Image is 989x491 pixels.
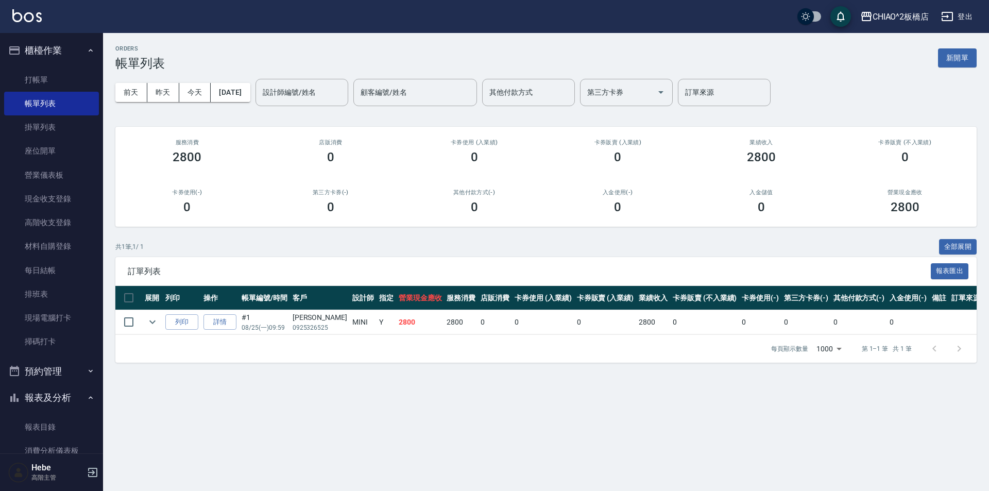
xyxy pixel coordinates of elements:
[931,263,969,279] button: 報表匯出
[377,310,396,334] td: Y
[702,139,821,146] h2: 業績收入
[739,286,781,310] th: 卡券使用(-)
[862,344,912,353] p: 第 1–1 筆 共 1 筆
[574,286,637,310] th: 卡券販賣 (入業績)
[4,211,99,234] a: 高階收支登錄
[478,310,512,334] td: 0
[12,9,42,22] img: Logo
[887,310,929,334] td: 0
[873,10,929,23] div: CHIAO^2板橋店
[781,286,831,310] th: 第三方卡券(-)
[4,330,99,353] a: 掃碼打卡
[938,48,977,67] button: 新開單
[203,314,236,330] a: 詳情
[115,56,165,71] h3: 帳單列表
[512,310,574,334] td: 0
[4,415,99,439] a: 報表目錄
[929,286,949,310] th: 備註
[415,139,534,146] h2: 卡券使用 (入業績)
[670,286,739,310] th: 卡券販賣 (不入業績)
[747,150,776,164] h3: 2800
[614,150,621,164] h3: 0
[739,310,781,334] td: 0
[396,310,445,334] td: 2800
[887,286,929,310] th: 入金使用(-)
[4,282,99,306] a: 排班表
[812,335,845,363] div: 1000
[4,187,99,211] a: 現金收支登錄
[937,7,977,26] button: 登出
[558,189,677,196] h2: 入金使用(-)
[128,266,931,277] span: 訂單列表
[636,286,670,310] th: 業績收入
[4,306,99,330] a: 現場電腦打卡
[173,150,201,164] h3: 2800
[830,6,851,27] button: save
[471,200,478,214] h3: 0
[211,83,250,102] button: [DATE]
[512,286,574,310] th: 卡券使用 (入業績)
[478,286,512,310] th: 店販消費
[242,323,287,332] p: 08/25 (一) 09:59
[271,189,390,196] h2: 第三方卡券(-)
[377,286,396,310] th: 指定
[4,37,99,64] button: 櫃檯作業
[165,314,198,330] button: 列印
[396,286,445,310] th: 營業現金應收
[4,115,99,139] a: 掛單列表
[290,286,350,310] th: 客戶
[558,139,677,146] h2: 卡券販賣 (入業績)
[4,163,99,187] a: 營業儀表板
[145,314,160,330] button: expand row
[4,358,99,385] button: 預約管理
[293,312,347,323] div: [PERSON_NAME]
[350,310,377,334] td: MINI
[939,239,977,255] button: 全部展開
[8,462,29,483] img: Person
[115,45,165,52] h2: ORDERS
[239,286,290,310] th: 帳單編號/時間
[653,84,669,100] button: Open
[293,323,347,332] p: 0925326525
[4,234,99,258] a: 材料自購登錄
[938,53,977,62] a: 新開單
[271,139,390,146] h2: 店販消費
[891,200,919,214] h3: 2800
[327,150,334,164] h3: 0
[239,310,290,334] td: #1
[4,68,99,92] a: 打帳單
[949,286,983,310] th: 訂單來源
[201,286,239,310] th: 操作
[128,139,247,146] h3: 服務消費
[163,286,201,310] th: 列印
[31,473,84,482] p: 高階主管
[444,310,478,334] td: 2800
[758,200,765,214] h3: 0
[771,344,808,353] p: 每頁顯示數量
[327,200,334,214] h3: 0
[670,310,739,334] td: 0
[4,92,99,115] a: 帳單列表
[4,439,99,463] a: 消費分析儀表板
[183,200,191,214] h3: 0
[4,384,99,411] button: 報表及分析
[179,83,211,102] button: 今天
[831,310,888,334] td: 0
[636,310,670,334] td: 2800
[471,150,478,164] h3: 0
[781,310,831,334] td: 0
[856,6,933,27] button: CHIAO^2板橋店
[831,286,888,310] th: 其他付款方式(-)
[574,310,637,334] td: 0
[31,463,84,473] h5: Hebe
[845,189,964,196] h2: 營業現金應收
[115,242,144,251] p: 共 1 筆, 1 / 1
[444,286,478,310] th: 服務消費
[147,83,179,102] button: 昨天
[901,150,909,164] h3: 0
[931,266,969,276] a: 報表匯出
[702,189,821,196] h2: 入金儲值
[128,189,247,196] h2: 卡券使用(-)
[350,286,377,310] th: 設計師
[4,139,99,163] a: 座位開單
